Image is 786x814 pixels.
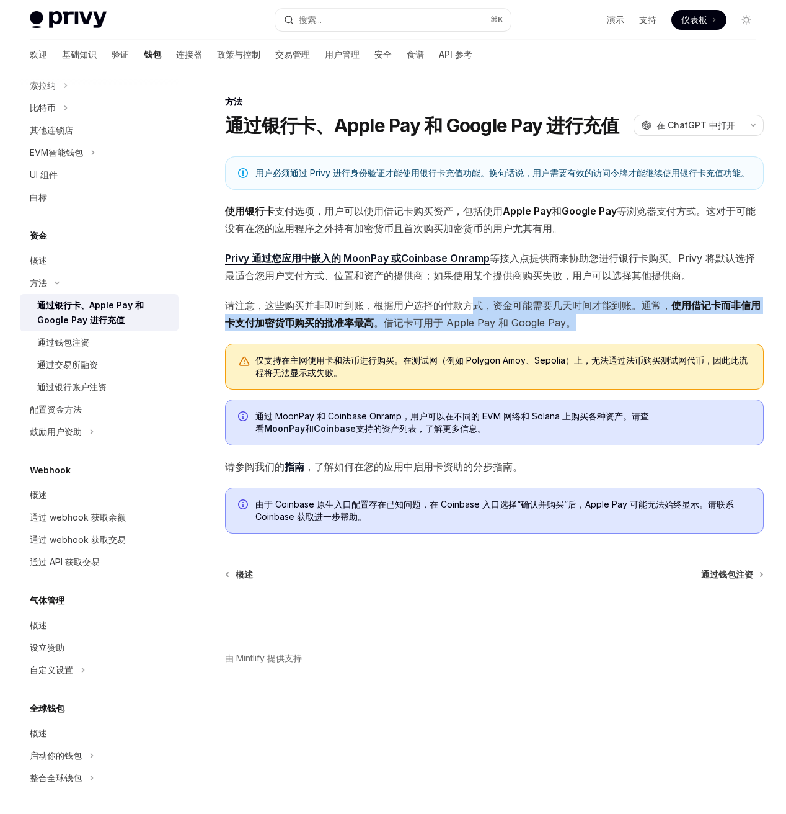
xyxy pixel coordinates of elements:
font: 搜索... [299,14,322,25]
svg: 信息 [238,499,250,512]
svg: 警告 [238,356,250,368]
a: 通过 webhook 获取余额 [20,506,179,529]
font: 资金 [30,230,47,241]
a: MoonPay [264,423,305,434]
font: 设立赞助 [30,642,64,653]
button: 整合全球钱包 [20,767,179,789]
font: 验证 [112,49,129,60]
font: 。借记卡可用于 Apple Pay 和 Google Pay。 [374,316,576,329]
a: 通过银行账户注资 [20,376,179,398]
font: 支付选项 [275,205,314,217]
a: 设立赞助 [20,637,179,659]
font: 安全 [374,49,392,60]
a: 概述 [20,484,179,506]
a: 基础知识 [62,40,97,69]
font: ，了解如何在您的应用中启用卡资助的分步指南。 [304,460,523,473]
font: 鼓励用户资助 [30,426,82,437]
a: 通过 API 获取交易 [20,551,179,573]
font: 整合全球钱包 [30,772,82,783]
font: 通过银行卡、Apple Pay 和 Google Pay 进行充值 [225,114,619,136]
font: Privy 通过您应用中嵌入的 MoonPay 或Coinbase Onramp [225,252,490,264]
font: 食谱 [407,49,424,60]
font: ，用户可以使用借记卡购买资产，包括使用 [314,205,503,217]
a: 其他连锁店 [20,119,179,141]
font: 支持 [639,14,656,25]
button: 鼓励用户资助 [20,421,179,443]
a: 由 Mintlify 提供支持 [225,652,302,664]
a: 概述 [20,722,179,745]
font: 通过钱包注资 [37,337,89,347]
font: 等接入点提供商来协助您进行银行卡购买 [490,252,668,264]
font: 概述 [236,569,253,579]
font: Apple Pay [503,205,552,217]
button: 在 ChatGPT 中打开 [634,115,743,136]
a: Coinbase [314,423,356,434]
font: 概述 [30,728,47,738]
font: 欢迎 [30,49,47,60]
button: 自定义设置 [20,659,179,681]
img: 灯光标志 [30,11,107,29]
font: ⌘ [490,15,498,24]
a: 连接器 [176,40,202,69]
font: 通过银行卡、Apple Pay 和 Google Pay 进行充值 [37,300,144,325]
font: 连接器 [176,49,202,60]
font: 由于 Coinbase 原生入口配置存在已知问题，在 Coinbase 入口选择“确认并购买”后，Apple Pay 可能无法始终显示。请联系 Coinbase 获取进一步帮助。 [255,499,734,522]
a: 通过交易所融资 [20,354,179,376]
svg: 笔记 [238,168,248,178]
font: 和 [305,423,314,434]
font: 和 [552,205,562,217]
button: 方法 [20,272,179,294]
font: 方法 [225,96,242,107]
font: 全球钱包 [30,703,64,713]
a: 指南 [285,460,304,473]
font: 自定义设置 [30,664,73,675]
font: Webhook [30,465,71,475]
font: 方法 [30,277,47,288]
font: 比特币 [30,102,56,113]
a: 演示 [607,14,624,26]
font: UI 组件 [30,169,58,180]
font: 政策与控制 [217,49,260,60]
font: 通过 webhook 获取交易 [30,534,126,545]
a: Privy 通过您应用中嵌入的 MoonPay 或Coinbase Onramp [225,252,490,265]
a: API 参考 [439,40,472,69]
font: 演示 [607,14,624,25]
a: 通过 webhook 获取交易 [20,529,179,551]
button: 启动你的钱包 [20,745,179,767]
font: EVM智能钱包 [30,147,83,158]
font: API 参考 [439,49,472,60]
font: 通过 API 获取交易 [30,557,100,567]
font: 通过交易所融资 [37,359,98,370]
font: 通过 MoonPay 和 Coinbase Onramp，用户可以在不同的 EVM 网络和 Solana 上购买各种资产。请查看 [255,411,649,434]
font: Google Pay [562,205,617,217]
font: 用户管理 [325,49,360,60]
svg: 信息 [238,411,250,424]
a: 支持 [639,14,656,26]
a: 用户管理 [325,40,360,69]
font: 请参阅我们的 [225,460,285,473]
font: 用户必须通过 Privy 进行身份验证才能使用银行卡充值功能。换句话说，用户需要有效的访问令牌才能继续使用银行卡充值功能。 [255,168,749,178]
font: 通过银行账户注资 [37,382,107,392]
a: 钱包 [144,40,161,69]
button: EVM智能钱包 [20,141,179,164]
font: 概述 [30,255,47,266]
font: 配置资金方法 [30,404,82,414]
button: 切换暗模式 [736,10,756,30]
a: 通过钱包注资 [701,568,762,581]
font: 支持的资产列表，了解更多信息。 [356,423,486,434]
font: 气体管理 [30,595,64,606]
button: 搜索...⌘K [275,9,511,31]
font: 启动你的钱包 [30,750,82,761]
a: 概述 [20,614,179,637]
font: 其他连锁店 [30,125,73,135]
font: 钱包 [144,49,161,60]
font: 仪表板 [681,14,707,25]
font: 通过钱包注资 [701,569,753,579]
a: 概述 [226,568,253,581]
font: 仅支持在主网使用卡和法币进行购买。在测试网（例如 Polygon Amoy、Sepolia）上，无法通过法币购买测试网代币，因此此流程将无法显示或失败。 [255,355,748,378]
font: 交易管理 [275,49,310,60]
font: 使用银行卡 [225,205,275,217]
font: 白标 [30,192,47,202]
font: 基础知识 [62,49,97,60]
